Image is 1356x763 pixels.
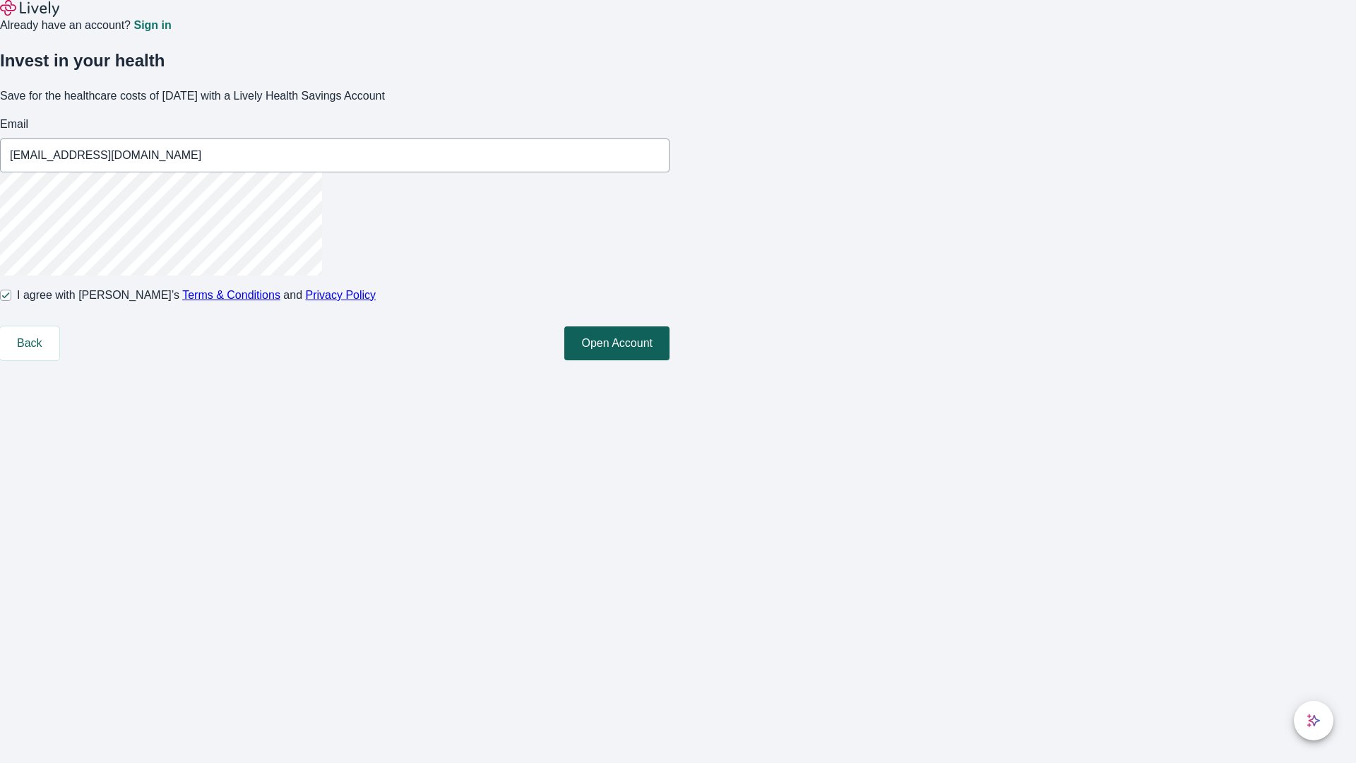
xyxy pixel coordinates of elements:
button: chat [1294,701,1333,740]
a: Privacy Policy [306,289,376,301]
button: Open Account [564,326,670,360]
span: I agree with [PERSON_NAME]’s and [17,287,376,304]
svg: Lively AI Assistant [1307,714,1321,728]
a: Sign in [133,20,171,31]
a: Terms & Conditions [182,289,280,301]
